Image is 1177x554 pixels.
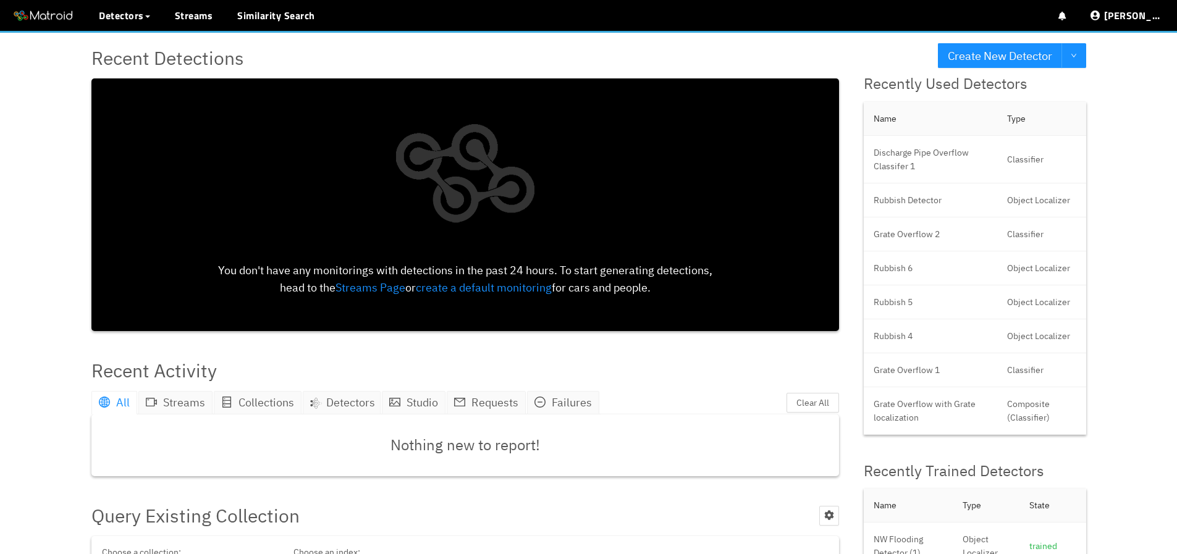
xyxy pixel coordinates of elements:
td: Grate Overflow with Grate localization [864,387,997,435]
span: Detectors [326,394,375,411]
span: Streams [163,395,205,409]
td: Grate Overflow 1 [864,353,997,387]
span: global [99,397,110,408]
th: Type [953,489,1019,523]
span: minus-circle [534,397,546,408]
button: down [1061,43,1086,68]
td: Composite (Classifier) [997,387,1086,435]
img: Matroid logo [12,7,74,25]
div: Recently Used Detectors [864,72,1086,96]
button: Clear All [787,393,839,413]
span: Requests [471,395,518,409]
td: Rubbish 6 [864,251,997,285]
th: Name [864,102,997,136]
th: Name [864,489,953,523]
div: Recently Trained Detectors [864,460,1086,483]
span: Studio [407,395,438,409]
span: Detectors [99,8,144,23]
span: down [1071,52,1077,60]
td: Classifier [997,353,1086,387]
span: Failures [552,395,592,409]
span: or [405,280,416,295]
button: Create New Detector [938,43,1062,68]
span: Query Existing Collection [91,501,300,530]
a: create a default monitoring [416,280,552,295]
div: Recent Activity [91,356,217,385]
span: You don't have any monitorings with detections in the past 24 hours. To start generating detectio... [218,263,712,295]
td: Grate Overflow 2 [864,217,997,251]
span: All [116,395,130,409]
span: picture [389,397,400,408]
img: logo_only_white.png [382,88,548,262]
span: Recent Detections [91,43,244,72]
td: Object Localizer [997,183,1086,217]
td: Discharge Pipe Overflow Classifer 1 [864,136,997,183]
span: for cars and people. [552,280,651,295]
td: Object Localizer [997,319,1086,353]
span: video-camera [146,397,157,408]
th: State [1019,489,1086,523]
td: Object Localizer [997,251,1086,285]
a: Streams [175,8,213,23]
div: Nothing new to report! [91,414,839,476]
a: Similarity Search [237,8,315,23]
td: Rubbish 5 [864,285,997,319]
span: database [221,397,232,408]
span: Collections [238,395,294,409]
td: Classifier [997,136,1086,183]
td: Classifier [997,217,1086,251]
span: Create New Detector [948,47,1052,65]
div: trained [1029,539,1076,553]
span: Clear All [796,396,829,409]
td: Rubbish Detector [864,183,997,217]
span: mail [454,397,465,408]
td: Object Localizer [997,285,1086,319]
th: Type [997,102,1086,136]
a: Streams Page [335,280,405,295]
td: Rubbish 4 [864,319,997,353]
